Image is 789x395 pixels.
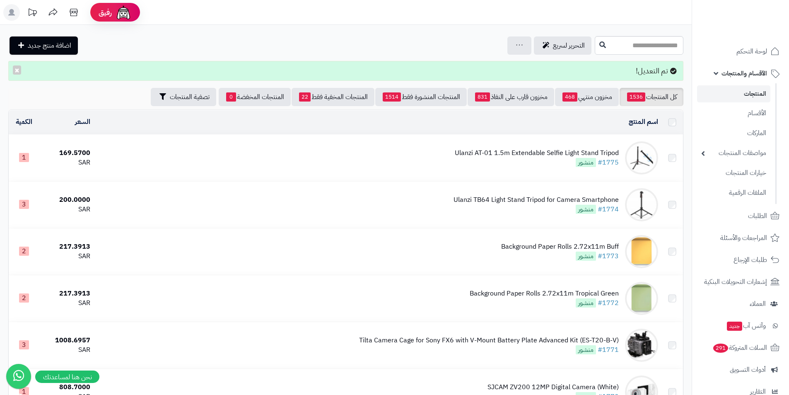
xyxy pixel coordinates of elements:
a: السعر [75,117,90,127]
span: العملاء [750,298,766,310]
a: #1774 [598,204,619,214]
div: 200.0000 [42,195,90,205]
div: 169.5700 [42,148,90,158]
a: #1772 [598,298,619,308]
span: 2 [19,247,29,256]
div: SAR [42,252,90,261]
a: كل المنتجات1536 [620,88,683,106]
button: تصفية المنتجات [151,88,216,106]
span: المراجعات والأسئلة [720,232,767,244]
span: جديد [727,322,742,331]
span: 1514 [383,92,401,102]
a: مواصفات المنتجات [697,144,770,162]
img: Background Paper Rolls 2.72x11m Buff [625,235,658,268]
img: Tilta Camera Cage for Sony FX6 with V-Mount Battery Plate Advanced Kit (ES-T20-B-V) [625,329,658,362]
span: التحرير لسريع [553,41,585,51]
a: الكمية [16,117,32,127]
a: المنتجات المخفضة0 [219,88,291,106]
a: #1775 [598,158,619,167]
img: Background Paper Rolls 2.72x11m Tropical Green [625,282,658,315]
div: Ulanzi AT-01 1.5m Extendable Selfie Light Stand Tripod [455,148,619,158]
a: اضافة منتج جديد [10,36,78,55]
div: تم التعديل! [8,61,683,81]
span: منشور [576,205,596,214]
a: السلات المتروكة291 [697,338,784,358]
a: لوحة التحكم [697,41,784,61]
div: Background Paper Rolls 2.72x11m Tropical Green [470,289,619,298]
span: 0 [226,92,236,102]
img: ai-face.png [115,4,132,21]
div: 217.3913 [42,289,90,298]
span: منشور [576,158,596,167]
div: Ulanzi TB64 Light Stand Tripod for Camera Smartphone [454,195,619,205]
img: logo-2.png [733,22,781,39]
span: 2 [19,293,29,303]
span: طلبات الإرجاع [734,254,767,266]
span: أدوات التسويق [730,364,766,376]
span: الأقسام والمنتجات [721,68,767,79]
a: مخزون قارب على النفاذ831 [468,88,554,106]
a: التحرير لسريع [534,36,591,55]
span: 468 [562,92,577,102]
img: Ulanzi AT-01 1.5m Extendable Selfie Light Stand Tripod [625,141,658,174]
div: 808.7000 [42,383,90,392]
a: أدوات التسويق [697,360,784,380]
div: Background Paper Rolls 2.72x11m Buff [501,242,619,252]
a: تحديثات المنصة [22,4,43,23]
span: منشور [576,252,596,261]
a: العملاء [697,294,784,314]
span: 22 [299,92,311,102]
div: SAR [42,158,90,167]
span: رفيق [99,7,112,17]
span: 3 [19,200,29,209]
div: SAR [42,205,90,214]
a: طلبات الإرجاع [697,250,784,270]
a: الطلبات [697,206,784,226]
span: 1536 [627,92,645,102]
a: إشعارات التحويلات البنكية [697,272,784,292]
span: منشور [576,345,596,354]
div: SAR [42,298,90,308]
a: #1773 [598,251,619,261]
span: 291 [713,344,728,353]
span: لوحة التحكم [736,46,767,57]
span: 1 [19,153,29,162]
div: SAR [42,345,90,355]
span: السلات المتروكة [712,342,767,354]
span: منشور [576,298,596,308]
a: الملفات الرقمية [697,184,770,202]
span: وآتس آب [726,320,766,332]
div: SJCAM ZV200 12MP Digital Camera (White) [487,383,619,392]
a: المنتجات المخفية فقط22 [292,88,374,106]
a: وآتس آبجديد [697,316,784,336]
span: اضافة منتج جديد [28,41,71,51]
a: اسم المنتج [629,117,658,127]
span: 3 [19,340,29,349]
a: الماركات [697,124,770,142]
a: خيارات المنتجات [697,164,770,182]
div: Tilta Camera Cage for Sony FX6 with V-Mount Battery Plate Advanced Kit (ES-T20-B-V) [359,336,619,345]
a: #1771 [598,345,619,355]
img: Ulanzi TB64 Light Stand Tripod for Camera Smartphone [625,188,658,221]
span: إشعارات التحويلات البنكية [704,276,767,288]
div: 217.3913 [42,242,90,252]
span: 831 [475,92,490,102]
a: المراجعات والأسئلة [697,228,784,248]
div: 1008.6957 [42,336,90,345]
span: تصفية المنتجات [170,92,210,102]
button: × [13,65,21,75]
a: المنتجات [697,85,770,102]
span: الطلبات [748,210,767,222]
a: مخزون منتهي468 [555,88,619,106]
a: المنتجات المنشورة فقط1514 [375,88,467,106]
a: الأقسام [697,104,770,122]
